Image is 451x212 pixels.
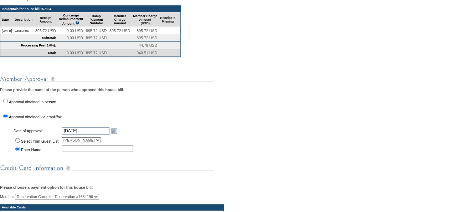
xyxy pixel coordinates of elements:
span: 895.72 USD [86,29,107,33]
span: 895.72 USD [109,29,130,33]
td: Receipt Is Missing [159,12,177,27]
span: 895.72 USD [137,36,157,40]
span: 895.72 USD [137,29,157,33]
span: 0.00 USD [67,29,83,33]
span: 0.00 USD [67,36,83,40]
label: Enter Name [21,148,41,152]
td: Total: [0,49,57,57]
td: Date [0,12,13,27]
td: Member Charge Amount (USD) [132,12,159,27]
span: 895.72 USD [86,51,107,55]
td: Date of Approval: [13,126,60,135]
td: Description [13,12,34,27]
label: Approval obtained in person [9,100,56,104]
td: Available Cards [0,204,224,211]
span: 44.79 USD [139,43,157,48]
td: Receipt Amount [34,12,57,27]
span: 895.72 USD [86,36,107,40]
img: questionMark_lightBlue.gif [75,21,80,25]
a: Open the calendar popup. [110,127,118,135]
td: [DATE] [0,27,13,34]
td: Member Charge Amount [108,12,132,27]
span: 0.00 USD [67,51,83,55]
td: Groceries [13,27,34,34]
td: Incidentals for house bill 257954 [0,6,180,12]
td: Concierge Reimbursement Amount [57,12,84,27]
td: Ramp Payment Subtotal [84,12,108,27]
span: 895.72 USD [35,29,56,33]
td: Processing Fee (5.0%): [0,42,57,49]
span: 940.51 USD [137,51,157,55]
label: Approval obtained via email/fax [9,115,62,119]
td: Subtotal: [0,34,57,42]
label: Select from Guest List: [21,139,60,143]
